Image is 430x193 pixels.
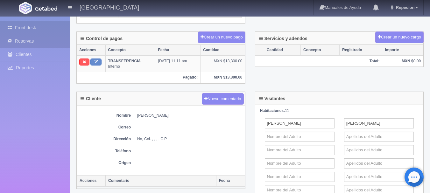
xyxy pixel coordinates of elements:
span: Repecion [394,5,415,10]
div: 11 [260,108,419,114]
dt: Nombre [80,113,131,118]
img: Getabed [19,2,32,14]
dt: Origen [80,160,131,166]
button: Crear un nuevo pago [198,31,245,43]
b: TRANSFERENCIA [108,59,141,63]
h4: Visitantes [259,96,285,101]
dd: No, Col. , , , , C.P. [137,136,242,142]
h4: Servicios y adendos [259,36,307,41]
td: MXN $13,300.00 [201,56,245,72]
input: Apellidos del Adulto [344,118,414,128]
th: Fecha [216,175,245,186]
input: Nombre del Adulto [265,145,335,155]
td: [DATE] 11:11 am [155,56,201,72]
h4: Control de pagos [81,36,123,41]
strong: Habitaciones: [260,108,285,113]
td: Interno [105,56,155,72]
input: Apellidos del Adulto [344,132,414,142]
th: Registrado [340,45,382,56]
th: Concepto [105,45,155,56]
th: MXN $0.00 [382,56,423,67]
h4: Cliente [81,96,101,101]
button: Nuevo comentario [202,93,244,105]
th: Total: [255,56,382,67]
th: Acciones [77,175,106,186]
input: Apellidos del Adulto [344,158,414,169]
th: Importe [382,45,423,56]
dt: Teléfono [80,148,131,154]
input: Nombre del Adulto [265,172,335,182]
input: Apellidos del Adulto [344,172,414,182]
h4: [GEOGRAPHIC_DATA] [80,3,139,11]
th: Cantidad [201,45,245,56]
th: Fecha [155,45,201,56]
input: Apellidos del Adulto [344,145,414,155]
img: Getabed [35,6,57,11]
input: Nombre del Adulto [265,132,335,142]
th: MXN $13,300.00 [201,72,245,83]
dt: Correo [80,125,131,130]
dd: [PERSON_NAME] [137,113,242,118]
dt: Dirección [80,136,131,142]
th: Cantidad [264,45,300,56]
input: Nombre del Adulto [265,118,335,128]
th: Concepto [301,45,340,56]
input: Nombre del Adulto [265,158,335,169]
th: Comentario [106,175,216,186]
th: Pagado: [77,72,201,83]
th: Acciones [77,45,105,56]
button: Crear un nuevo cargo [375,31,424,43]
